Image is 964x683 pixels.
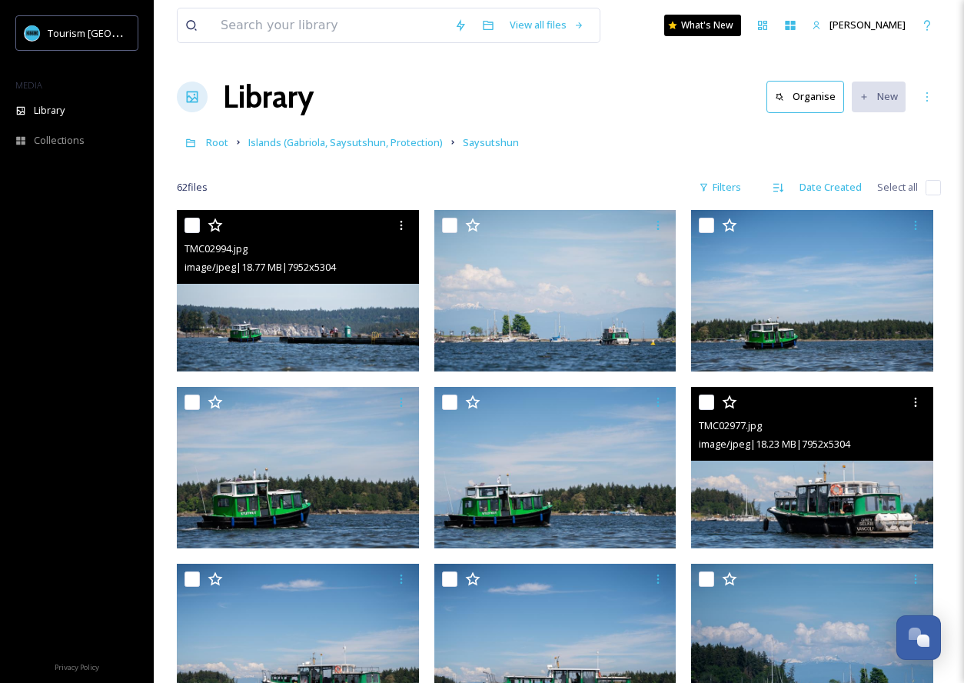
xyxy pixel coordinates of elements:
span: Saysutshun [463,135,519,149]
button: Organise [766,81,844,112]
img: TMC02994.jpg [177,210,419,371]
span: 62 file s [177,180,208,195]
img: TMC02977.jpg [691,387,933,548]
img: tab_domain_overview_orange.svg [42,89,54,102]
span: Library [34,103,65,118]
button: New [852,82,906,112]
div: Date Created [792,172,869,202]
span: TMC02994.jpg [184,242,248,255]
a: Library [223,74,314,120]
img: tab_keywords_by_traffic_grey.svg [153,89,165,102]
input: Search your library [213,8,447,42]
a: Organise [766,81,852,112]
span: TMC02977.jpg [699,418,762,432]
span: [PERSON_NAME] [829,18,906,32]
div: Domain Overview [58,91,138,101]
span: Root [206,135,228,149]
a: View all files [502,10,592,40]
button: Open Chat [896,615,941,660]
a: Islands (Gabriola, Saysutshun, Protection) [248,133,443,152]
span: image/jpeg | 18.23 MB | 7952 x 5304 [699,437,850,451]
img: TMC02984.jpg [691,210,933,371]
div: Filters [691,172,749,202]
a: Saysutshun [463,133,519,152]
img: TMC02980.jpg [434,387,676,548]
img: logo_orange.svg [25,25,37,37]
div: Keywords by Traffic [170,91,259,101]
img: TMC02982.jpg [177,387,419,548]
span: Collections [34,133,85,148]
a: What's New [664,15,741,36]
span: image/jpeg | 18.77 MB | 7952 x 5304 [184,260,336,274]
img: tourism_nanaimo_logo.jpeg [25,25,40,41]
span: Privacy Policy [55,662,99,672]
a: Root [206,133,228,152]
a: Privacy Policy [55,657,99,675]
img: website_grey.svg [25,40,37,52]
span: Select all [877,180,918,195]
div: Domain: [DOMAIN_NAME] [40,40,169,52]
span: Tourism [GEOGRAPHIC_DATA] [48,25,185,40]
div: v 4.0.25 [43,25,75,37]
span: Islands (Gabriola, Saysutshun, Protection) [248,135,443,149]
a: [PERSON_NAME] [804,10,913,40]
span: MEDIA [15,79,42,91]
img: TMC02992.jpg [434,210,676,371]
